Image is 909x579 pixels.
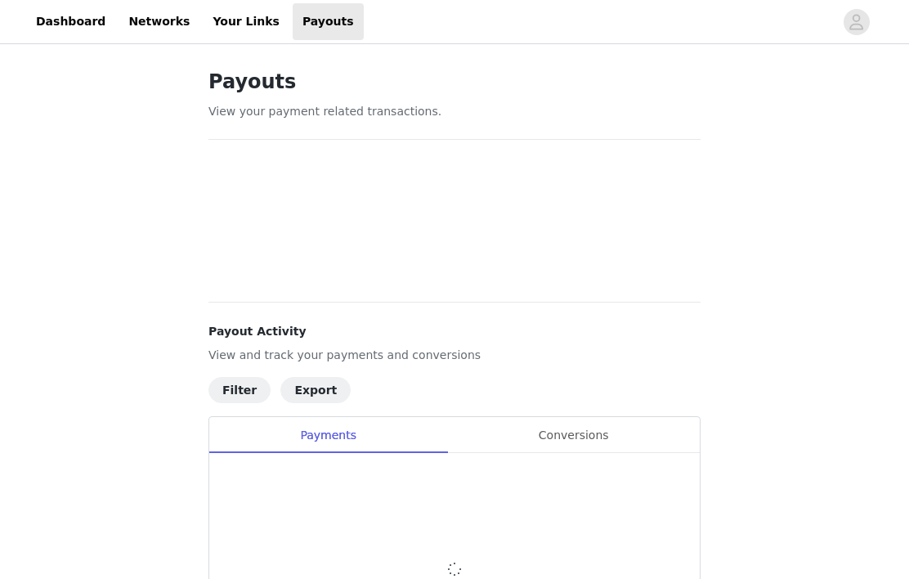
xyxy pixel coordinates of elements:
a: Networks [119,3,199,40]
div: Conversions [447,417,700,454]
h1: Payouts [208,67,701,96]
button: Export [280,377,351,403]
h4: Payout Activity [208,323,701,340]
div: Payments [209,417,447,454]
div: avatar [849,9,864,35]
p: View and track your payments and conversions [208,347,701,364]
button: Filter [208,377,271,403]
a: Dashboard [26,3,115,40]
p: View your payment related transactions. [208,103,701,120]
a: Payouts [293,3,364,40]
a: Your Links [203,3,289,40]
